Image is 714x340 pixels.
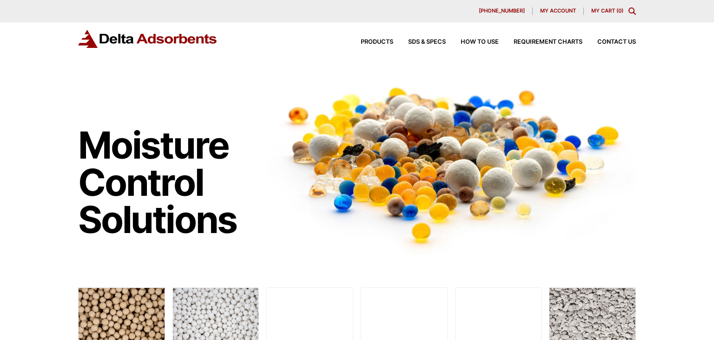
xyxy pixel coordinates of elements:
[446,39,499,45] a: How to Use
[78,127,258,238] h1: Moisture Control Solutions
[514,39,582,45] span: Requirement Charts
[597,39,636,45] span: Contact Us
[461,39,499,45] span: How to Use
[408,39,446,45] span: SDS & SPECS
[618,7,621,14] span: 0
[471,7,533,15] a: [PHONE_NUMBER]
[78,30,218,48] img: Delta Adsorbents
[346,39,393,45] a: Products
[361,39,393,45] span: Products
[533,7,584,15] a: My account
[628,7,636,15] div: Toggle Modal Content
[393,39,446,45] a: SDS & SPECS
[266,70,636,258] img: Image
[499,39,582,45] a: Requirement Charts
[582,39,636,45] a: Contact Us
[479,8,525,13] span: [PHONE_NUMBER]
[540,8,576,13] span: My account
[591,7,623,14] a: My Cart (0)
